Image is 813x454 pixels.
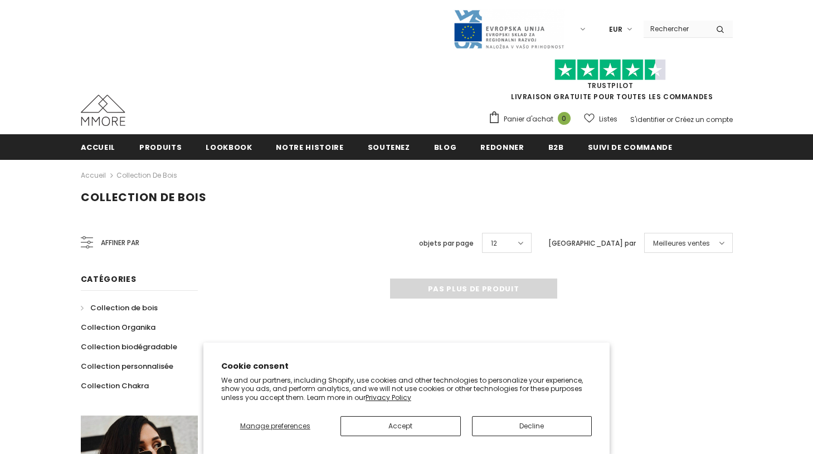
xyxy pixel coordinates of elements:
span: Affiner par [101,237,139,249]
span: Accueil [81,142,116,153]
span: Notre histoire [276,142,343,153]
a: Lookbook [206,134,252,159]
p: We and our partners, including Shopify, use cookies and other technologies to personalize your ex... [221,376,592,402]
a: Collection Chakra [81,376,149,396]
a: TrustPilot [587,81,634,90]
a: Listes [584,109,617,129]
span: Collection Organika [81,322,155,333]
span: Collection de bois [90,302,158,313]
a: Javni Razpis [453,24,564,33]
span: Produits [139,142,182,153]
span: Panier d'achat [504,114,553,125]
a: Privacy Policy [366,393,411,402]
img: Cas MMORE [81,95,125,126]
a: Redonner [480,134,524,159]
span: Collection de bois [81,189,207,205]
span: Collection Chakra [81,380,149,391]
label: objets par page [419,238,474,249]
span: Listes [599,114,617,125]
h2: Cookie consent [221,360,592,372]
a: B2B [548,134,564,159]
a: Panier d'achat 0 [488,111,576,128]
label: [GEOGRAPHIC_DATA] par [548,238,636,249]
span: EUR [609,24,622,35]
a: Accueil [81,134,116,159]
span: 12 [491,238,497,249]
a: Collection Organika [81,318,155,337]
span: or [666,115,673,124]
span: LIVRAISON GRATUITE POUR TOUTES LES COMMANDES [488,64,733,101]
span: Redonner [480,142,524,153]
a: Accueil [81,169,106,182]
a: Collection de bois [116,170,177,180]
span: Collection biodégradable [81,341,177,352]
a: Créez un compte [675,115,733,124]
button: Decline [472,416,592,436]
span: Manage preferences [240,421,310,431]
a: soutenez [368,134,410,159]
span: 0 [558,112,571,125]
a: Collection biodégradable [81,337,177,357]
span: Suivi de commande [588,142,673,153]
input: Search Site [644,21,708,37]
span: Catégories [81,274,137,285]
a: Blog [434,134,457,159]
a: Suivi de commande [588,134,673,159]
span: Collection personnalisée [81,361,173,372]
a: Collection de bois [81,298,158,318]
a: S'identifier [630,115,665,124]
span: soutenez [368,142,410,153]
a: Notre histoire [276,134,343,159]
span: Meilleures ventes [653,238,710,249]
button: Manage preferences [221,416,329,436]
button: Accept [340,416,461,436]
span: B2B [548,142,564,153]
img: Javni Razpis [453,9,564,50]
span: Lookbook [206,142,252,153]
a: Collection personnalisée [81,357,173,376]
span: Blog [434,142,457,153]
a: Produits [139,134,182,159]
img: Faites confiance aux étoiles pilotes [554,59,666,81]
